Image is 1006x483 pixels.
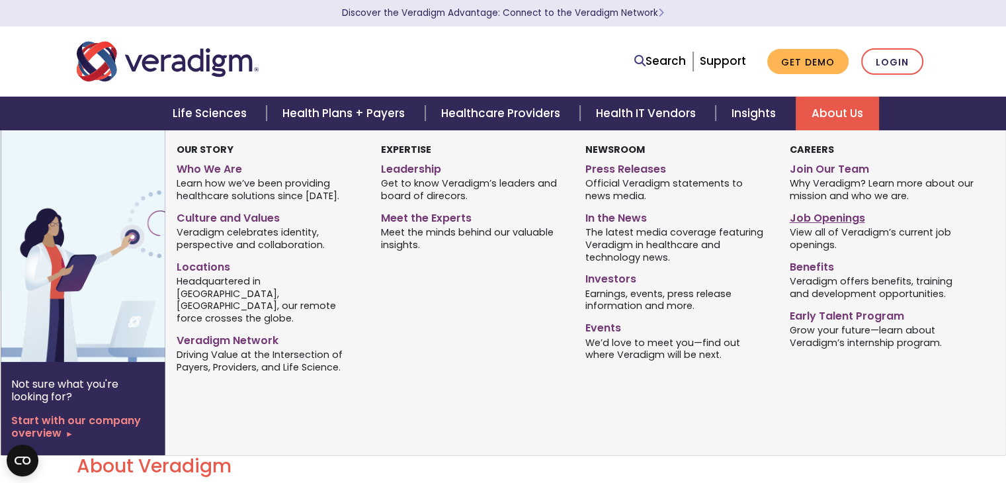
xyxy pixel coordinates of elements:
[796,97,879,130] a: About Us
[767,49,849,75] a: Get Demo
[177,206,361,226] a: Culture and Values
[177,177,361,202] span: Learn how we’ve been providing healthcare solutions since [DATE].
[658,7,664,19] span: Learn More
[789,177,974,202] span: Why Veradigm? Learn more about our mission and who we are.
[634,52,686,70] a: Search
[177,348,361,374] span: Driving Value at the Intersection of Payers, Providers, and Life Science.
[585,143,645,156] strong: Newsroom
[177,329,361,348] a: Veradigm Network
[157,97,267,130] a: Life Sciences
[585,316,770,335] a: Events
[789,157,974,177] a: Join Our Team
[789,226,974,251] span: View all of Veradigm’s current job openings.
[177,143,233,156] strong: Our Story
[861,48,923,75] a: Login
[1,130,214,362] img: Vector image of Veradigm’s Story
[700,53,746,69] a: Support
[7,445,38,476] button: Open CMP widget
[77,455,930,478] h2: About Veradigm
[580,97,716,130] a: Health IT Vendors
[77,40,259,83] img: Veradigm logo
[177,157,361,177] a: Who We Are
[789,143,833,156] strong: Careers
[789,274,974,300] span: Veradigm offers benefits, training and development opportunities.
[177,226,361,251] span: Veradigm celebrates identity, perspective and collaboration.
[381,206,566,226] a: Meet the Experts
[381,157,566,177] a: Leadership
[789,304,974,324] a: Early Talent Program
[585,226,770,264] span: The latest media coverage featuring Veradigm in healthcare and technology news.
[789,255,974,275] a: Benefits
[585,286,770,312] span: Earnings, events, press release information and more.
[585,157,770,177] a: Press Releases
[177,274,361,324] span: Headquartered in [GEOGRAPHIC_DATA], [GEOGRAPHIC_DATA], our remote force crosses the globe.
[425,97,580,130] a: Healthcare Providers
[11,378,154,403] p: Not sure what you're looking for?
[789,323,974,349] span: Grow your future—learn about Veradigm’s internship program.
[585,206,770,226] a: In the News
[381,226,566,251] span: Meet the minds behind our valuable insights.
[381,143,431,156] strong: Expertise
[585,177,770,202] span: Official Veradigm statements to news media.
[267,97,425,130] a: Health Plans + Payers
[11,414,154,439] a: Start with our company overview
[585,335,770,361] span: We’d love to meet you—find out where Veradigm will be next.
[381,177,566,202] span: Get to know Veradigm’s leaders and board of direcors.
[342,7,664,19] a: Discover the Veradigm Advantage: Connect to the Veradigm NetworkLearn More
[177,255,361,275] a: Locations
[789,206,974,226] a: Job Openings
[716,97,796,130] a: Insights
[585,267,770,286] a: Investors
